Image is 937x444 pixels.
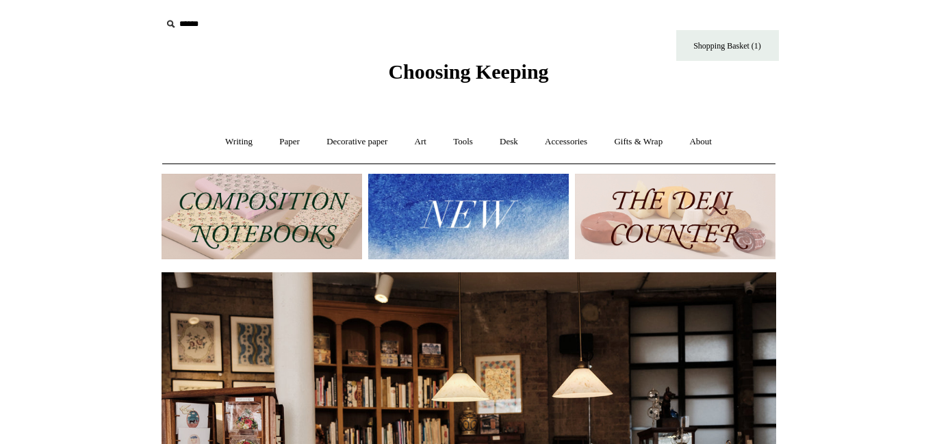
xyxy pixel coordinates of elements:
[388,60,548,83] span: Choosing Keeping
[402,124,439,160] a: Art
[532,124,600,160] a: Accessories
[368,174,569,259] img: New.jpg__PID:f73bdf93-380a-4a35-bcfe-7823039498e1
[602,124,675,160] a: Gifts & Wrap
[314,124,400,160] a: Decorative paper
[388,71,548,81] a: Choosing Keeping
[162,174,362,259] img: 202302 Composition ledgers.jpg__PID:69722ee6-fa44-49dd-a067-31375e5d54ec
[213,124,265,160] a: Writing
[441,124,485,160] a: Tools
[677,124,724,160] a: About
[267,124,312,160] a: Paper
[676,30,779,61] a: Shopping Basket (1)
[487,124,530,160] a: Desk
[575,174,775,259] img: The Deli Counter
